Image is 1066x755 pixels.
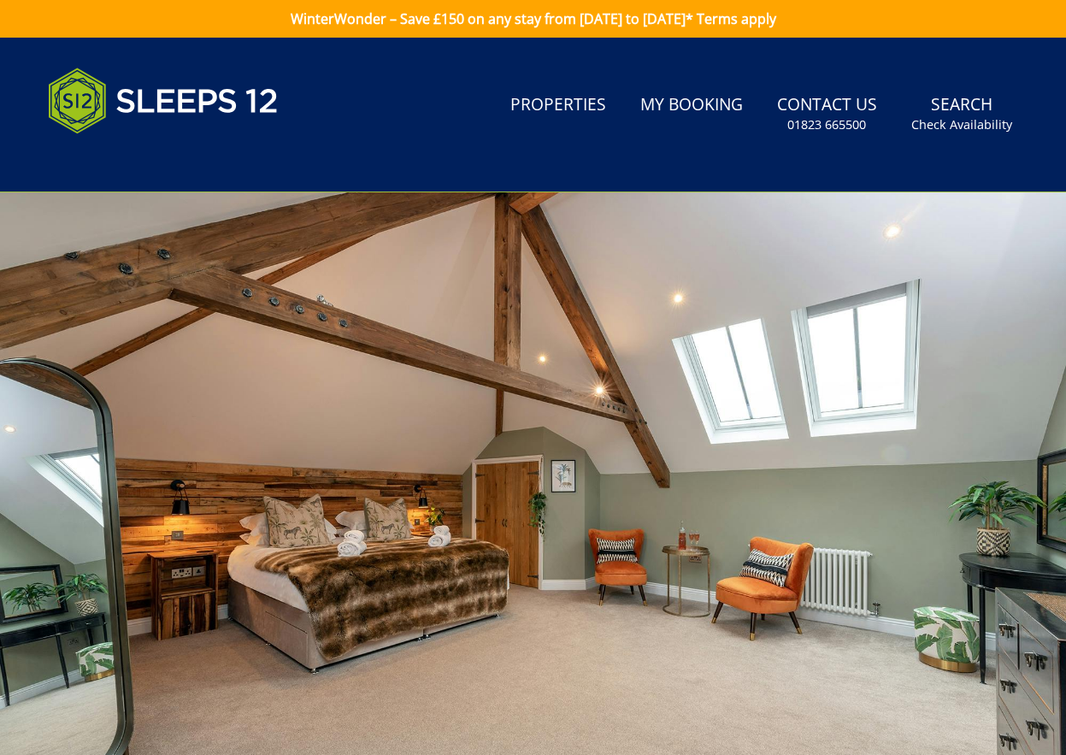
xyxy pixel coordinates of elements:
a: SearchCheck Availability [904,86,1019,142]
small: 01823 665500 [787,116,866,133]
small: Check Availability [911,116,1012,133]
img: Sleeps 12 [48,58,279,144]
iframe: Customer reviews powered by Trustpilot [39,154,219,168]
a: Properties [504,86,613,125]
a: Contact Us01823 665500 [770,86,884,142]
a: My Booking [633,86,750,125]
